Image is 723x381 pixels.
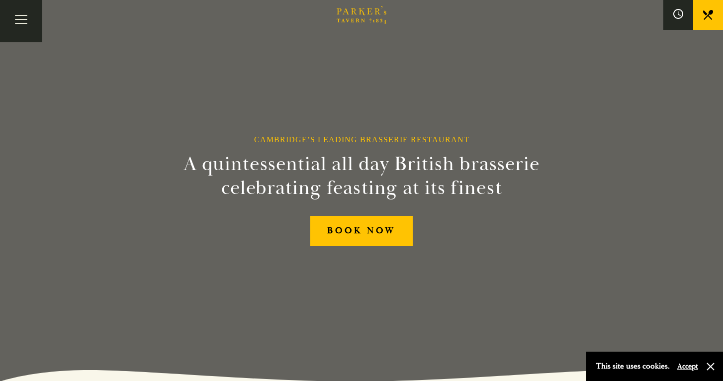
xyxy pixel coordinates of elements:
p: This site uses cookies. [596,359,670,374]
h1: Cambridge’s Leading Brasserie Restaurant [254,135,469,144]
button: Accept [677,362,698,371]
a: BOOK NOW [310,216,413,246]
button: Close and accept [706,362,716,372]
h2: A quintessential all day British brasserie celebrating feasting at its finest [135,152,588,200]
